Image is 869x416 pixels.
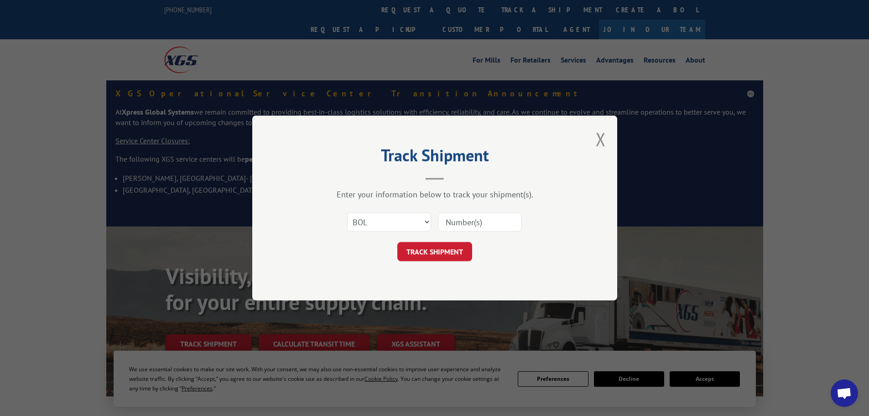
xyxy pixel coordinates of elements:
a: Open chat [831,379,858,407]
div: Enter your information below to track your shipment(s). [298,189,572,200]
button: Close modal [596,127,606,151]
button: TRACK SHIPMENT [397,242,472,261]
h2: Track Shipment [298,149,572,166]
input: Number(s) [438,212,522,232]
